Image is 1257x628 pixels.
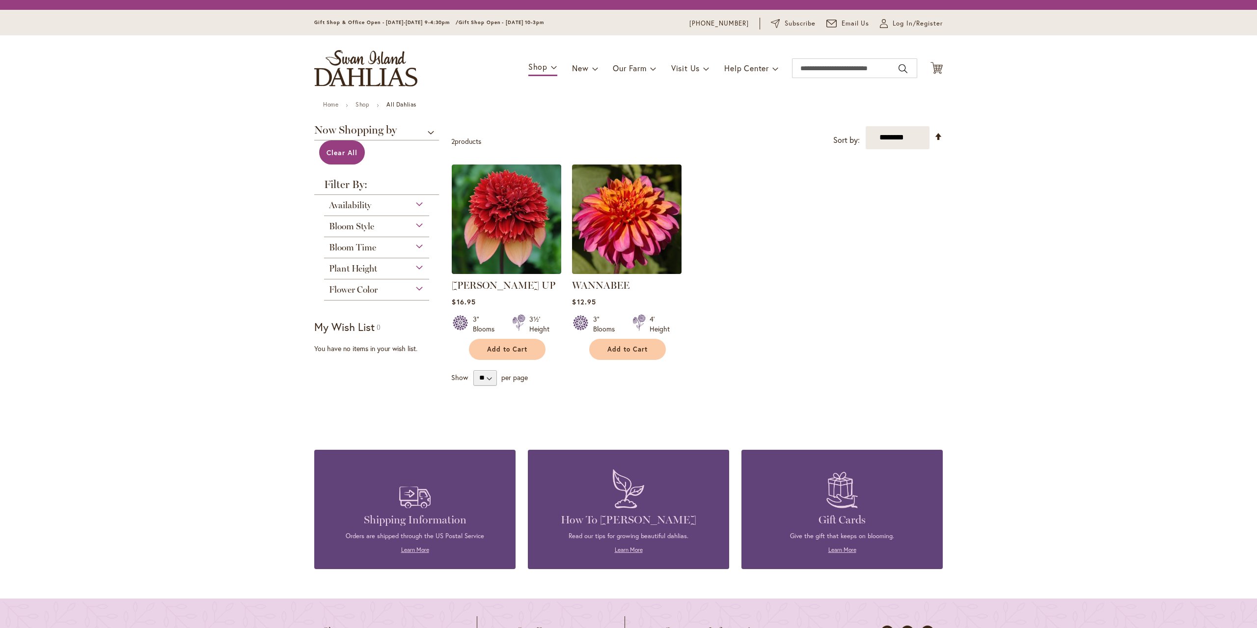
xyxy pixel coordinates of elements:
span: Help Center [724,63,769,73]
span: $16.95 [452,297,475,306]
h4: How To [PERSON_NAME] [543,513,714,527]
span: Gift Shop Open - [DATE] 10-3pm [459,19,544,26]
a: Subscribe [771,19,816,28]
span: Now Shopping by [314,125,439,140]
span: 2 [451,137,455,146]
a: WANNABEE [572,279,629,291]
button: Add to Cart [589,339,666,360]
a: store logo [314,50,417,86]
span: Plant Height [329,263,377,274]
span: Add to Cart [487,345,527,354]
img: GITTY UP [452,164,561,274]
span: Clear All [327,148,357,157]
div: 3½' Height [529,314,549,334]
a: Learn More [828,546,856,553]
h4: Gift Cards [756,513,928,527]
a: Email Us [826,19,870,28]
a: WANNABEE [572,267,682,276]
strong: All Dahlias [386,101,416,108]
span: Email Us [842,19,870,28]
p: products [451,134,481,149]
a: Shop [355,101,369,108]
span: Our Farm [613,63,646,73]
p: Read our tips for growing beautiful dahlias. [543,532,714,541]
span: Shop [528,61,547,72]
div: 3" Blooms [593,314,621,334]
div: 4' Height [650,314,670,334]
span: $12.95 [572,297,596,306]
span: New [572,63,588,73]
a: GITTY UP [452,267,561,276]
button: Add to Cart [469,339,546,360]
span: Show [451,372,468,382]
span: Visit Us [671,63,700,73]
span: Bloom Style [329,221,374,232]
span: Flower Color [329,284,378,295]
span: Subscribe [785,19,816,28]
a: Learn More [401,546,429,553]
a: [PHONE_NUMBER] [689,19,749,28]
a: Home [323,101,338,108]
span: Bloom Time [329,242,376,253]
span: Availability [329,200,371,211]
span: Add to Cart [607,345,648,354]
label: Sort by: [833,131,860,149]
p: Give the gift that keeps on blooming. [756,532,928,541]
a: Log In/Register [880,19,943,28]
span: Gift Shop & Office Open - [DATE]-[DATE] 9-4:30pm / [314,19,459,26]
strong: Filter By: [314,179,439,195]
a: Clear All [319,140,365,164]
span: per page [501,372,528,382]
div: You have no items in your wish list. [314,344,445,354]
img: WANNABEE [572,164,682,274]
span: Log In/Register [893,19,943,28]
a: Learn More [615,546,643,553]
div: 3" Blooms [473,314,500,334]
p: Orders are shipped through the US Postal Service [329,532,501,541]
h4: Shipping Information [329,513,501,527]
strong: My Wish List [314,320,375,334]
a: [PERSON_NAME] UP [452,279,555,291]
button: Search [899,61,907,77]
